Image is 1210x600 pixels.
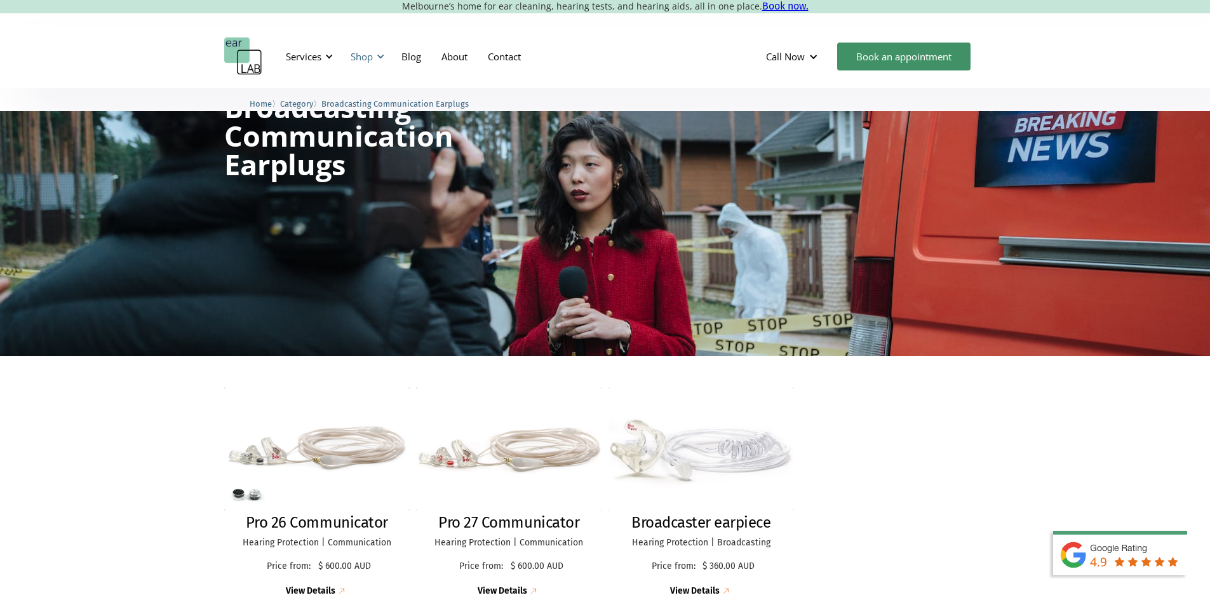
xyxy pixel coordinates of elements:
div: View Details [478,586,527,597]
img: Pro 26 Communicator [224,387,410,510]
p: Price from: [455,561,508,572]
span: Broadcasting Communication Earplugs [321,99,469,109]
a: Pro 27 CommunicatorPro 27 CommunicatorHearing Protection | CommunicationPrice from:$ 600.00 AUDVi... [416,387,602,597]
p: Hearing Protection | Broadcasting [621,538,782,549]
h1: Broadcasting Communication Earplugs [224,93,562,178]
div: View Details [670,586,720,597]
a: Category [280,97,313,109]
span: Home [250,99,272,109]
a: Pro 26 CommunicatorPro 26 CommunicatorHearing Protection | CommunicationPrice from:$ 600.00 AUDVi... [224,387,410,597]
p: $ 600.00 AUD [511,561,563,572]
h2: Pro 27 Communicator [438,514,579,532]
p: Hearing Protection | Communication [429,538,589,549]
p: Hearing Protection | Communication [237,538,398,549]
img: Broadcaster earpiece [608,387,795,510]
h2: Pro 26 Communicator [246,514,388,532]
h2: Broadcaster earpiece [631,514,770,532]
a: Book an appointment [837,43,971,70]
div: Call Now [766,50,805,63]
a: About [431,38,478,75]
a: Blog [391,38,431,75]
span: Category [280,99,313,109]
div: Call Now [756,37,831,76]
p: Price from: [647,561,699,572]
li: 〉 [280,97,321,110]
a: Broadcasting Communication Earplugs [321,97,469,109]
p: Price from: [262,561,315,572]
a: Contact [478,38,531,75]
p: $ 600.00 AUD [318,561,371,572]
li: 〉 [250,97,280,110]
div: Services [286,50,321,63]
div: Shop [351,50,373,63]
a: Home [250,97,272,109]
img: Pro 27 Communicator [416,387,602,510]
a: Broadcaster earpieceBroadcaster earpieceHearing Protection | BroadcastingPrice from:$ 360.00 AUDV... [608,387,795,597]
a: home [224,37,262,76]
p: $ 360.00 AUD [702,561,755,572]
div: Shop [343,37,388,76]
div: Services [278,37,337,76]
div: View Details [286,586,335,597]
